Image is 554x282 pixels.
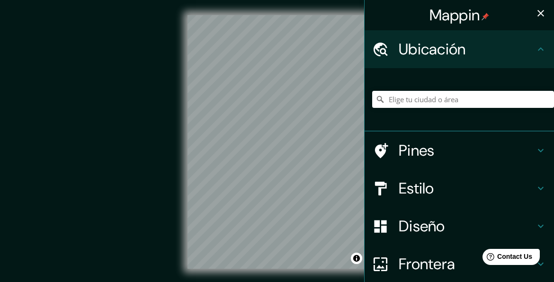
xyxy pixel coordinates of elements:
[365,169,554,207] div: Estilo
[365,207,554,245] div: Diseño
[482,13,489,20] img: pin-icon.png
[399,141,535,160] h4: Pines
[399,255,535,273] h4: Frontera
[399,179,535,198] h4: Estilo
[399,40,535,59] h4: Ubicación
[429,5,480,25] font: Mappin
[351,253,362,264] button: Alternar atribución
[399,217,535,236] h4: Diseño
[188,15,367,269] canvas: Mapa
[365,132,554,169] div: Pines
[372,91,554,108] input: Elige tu ciudad o área
[365,30,554,68] div: Ubicación
[470,245,544,272] iframe: Help widget launcher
